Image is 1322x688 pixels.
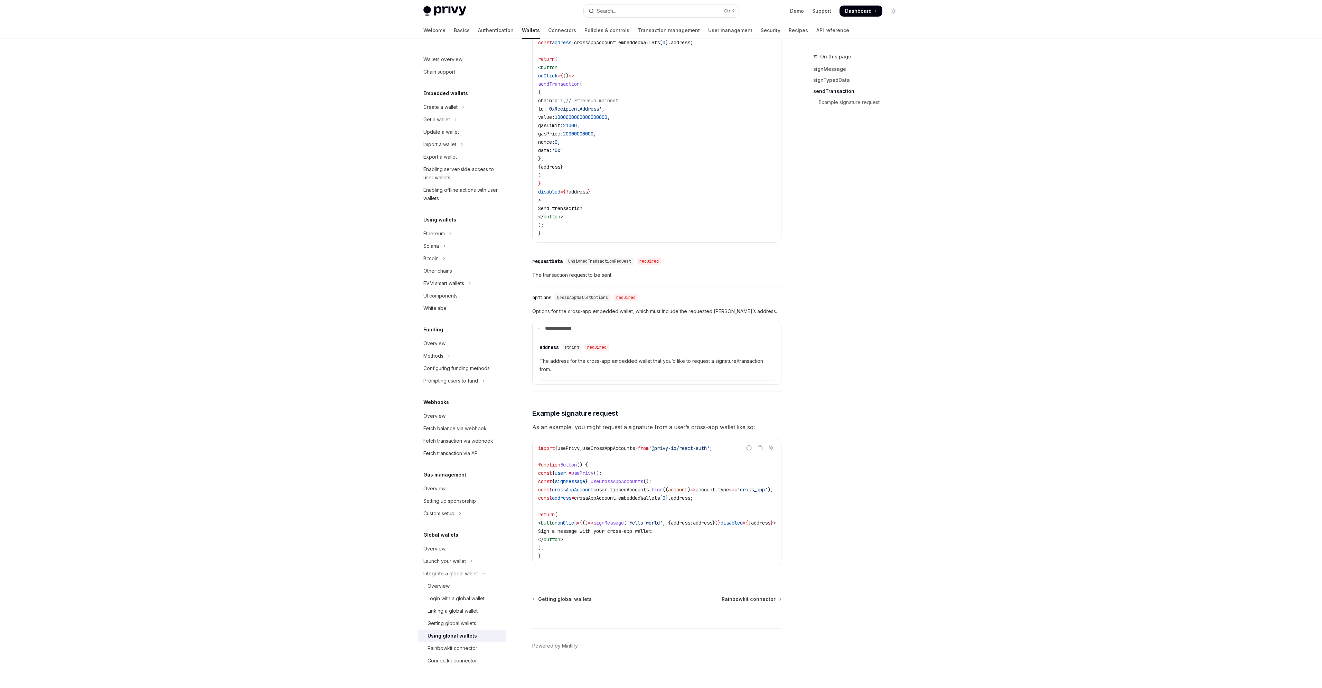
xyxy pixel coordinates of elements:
span: chainId: [538,97,560,104]
span: . [616,39,618,46]
a: Update a wallet [418,126,506,138]
span: 0 [663,495,665,501]
span: { [555,445,557,451]
a: Enabling server-side access to user wallets [418,163,506,184]
span: embeddedWallets [618,495,660,501]
a: sendTransaction [813,86,904,97]
div: Enabling server-side access to user wallets [423,165,502,182]
span: address [552,495,571,501]
button: Toggle Custom setup section [418,507,506,520]
a: Whitelabel [418,302,506,314]
div: Connectkit connector [428,657,477,665]
span: type [718,487,729,493]
a: Enabling offline actions with user wallets [418,184,506,205]
span: address [751,520,770,526]
span: useCrossAppAccounts [582,445,635,451]
span: address [671,495,690,501]
a: Dashboard [840,6,882,17]
div: Linking a global wallet [428,607,478,615]
button: Toggle Get a wallet section [418,113,506,126]
a: Connectkit connector [418,654,506,667]
h5: Funding [423,326,443,334]
a: Chain support [418,66,506,78]
span: user [555,470,566,476]
span: > [773,520,776,526]
span: } [718,520,721,526]
h5: Gas management [423,471,466,479]
div: required [637,258,662,265]
span: 0 [555,139,557,145]
span: } [635,445,638,451]
a: Overview [418,543,506,555]
span: button [541,520,557,526]
span: 21000 [563,122,577,129]
div: Create a wallet [423,103,458,111]
span: { [580,520,582,526]
a: Wallets overview [418,53,506,66]
span: nonce: [538,139,555,145]
a: Rainbowkit connector [418,642,506,654]
span: Button [560,462,577,468]
span: ( [555,511,557,518]
div: Overview [428,582,450,590]
span: function [538,462,560,468]
span: 'Hello world' [627,520,663,526]
div: Overview [423,484,446,493]
span: </ [538,214,544,220]
a: User management [708,22,752,39]
a: Basics [454,22,470,39]
span: button [541,64,557,70]
span: , [557,139,560,145]
span: } [588,189,591,195]
span: (); [593,470,602,476]
span: { [560,73,563,79]
span: find [651,487,663,493]
span: = [577,520,580,526]
span: } [538,553,541,559]
div: Ethereum [423,229,445,238]
div: Fetch transaction via webhook [423,437,493,445]
div: Rainbowkit connector [428,644,477,652]
span: = [560,189,563,195]
span: ]. [665,495,671,501]
span: [ [660,495,663,501]
div: Other chains [423,267,452,275]
span: > [560,536,563,543]
span: The address for the cross-app embedded wallet that you’d like to request a signature/transaction ... [540,357,774,374]
a: Fetch transaction via webhook [418,435,506,447]
span: . [649,487,651,493]
a: Getting global wallets [533,596,592,603]
span: < [538,520,541,526]
span: , [580,445,582,451]
span: { [538,164,541,170]
button: Toggle Prompting users to fund section [418,375,506,387]
a: Overview [418,580,506,592]
span: , [607,114,610,120]
div: Configuring funding methods [423,364,490,373]
span: As an example, you might request a signature from a user’s cross-app wallet like so: [532,422,781,432]
div: Overview [423,545,446,553]
span: embeddedWallets [618,39,660,46]
span: 1 [560,97,563,104]
span: </ [538,536,544,543]
span: from [638,445,649,451]
span: { [538,89,541,95]
div: Whitelabel [423,304,448,312]
span: = [569,470,571,476]
span: usePrivy [571,470,593,476]
button: Toggle Integrate a global wallet section [418,567,506,580]
span: ( [624,520,627,526]
span: onClick [538,73,557,79]
div: Fetch transaction via API [423,449,479,458]
a: Authentication [478,22,514,39]
span: Rainbowkit connector [722,596,776,603]
h5: Webhooks [423,398,449,406]
span: } [566,470,569,476]
span: } [538,180,541,187]
div: Overview [423,412,446,420]
span: sendTransaction [538,81,580,87]
span: = [588,478,591,484]
span: (); [643,478,651,484]
span: , [602,106,604,112]
span: const [538,495,552,501]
